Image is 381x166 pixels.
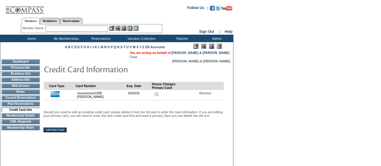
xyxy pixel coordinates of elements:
[48,35,83,42] td: My Memberships
[187,5,209,12] td: Follow Us ::
[81,45,83,49] a: F
[130,55,137,59] a: Clear
[109,26,114,31] img: b_edit.gif
[2,71,40,76] td: Business Info
[60,18,83,24] a: Reservations
[164,35,199,42] td: Reports
[114,45,116,49] a: Q
[130,51,230,55] span: You are acting on behalf of:
[126,82,152,89] td: Exp. Date
[121,26,126,31] img: Impersonate
[216,6,220,11] img: Follow us on Twitter
[22,26,45,31] div: Member Name:
[2,125,40,130] td: Membership Share
[117,35,164,42] td: Vacation Collection
[87,45,89,49] a: H
[76,89,126,100] td: xxxxxxxxxxx1006 [PERSON_NAME]
[68,45,70,49] a: B
[120,45,123,49] a: S
[221,8,232,11] a: Subscribe to our YouTube Channel
[142,45,145,49] a: Z
[210,6,215,11] img: Become our fan on Facebook
[2,83,40,88] td: Web Access
[71,45,73,49] a: C
[221,6,232,11] img: Subscribe to our YouTube Channel
[2,89,40,94] td: Notes
[209,44,214,49] img: Impersonate
[40,18,60,24] a: Residences
[210,8,215,11] a: Become our fan on Facebook
[2,96,40,100] td: Current Reservations
[51,91,60,97] img: icon_cc_amex.gif
[218,30,221,34] span: ::
[111,45,113,49] a: P
[217,44,222,49] img: Log Concern/Member Elevation
[101,45,103,49] a: M
[139,45,142,49] a: Y
[2,113,40,118] td: Membership Details
[199,91,211,95] a: Remove
[49,82,76,89] td: Card Type
[117,45,120,49] a: R
[127,26,133,31] img: Reservations
[136,45,139,49] a: X
[65,45,67,49] a: A
[78,45,80,49] a: E
[104,45,107,49] a: N
[83,45,86,49] a: G
[115,26,120,31] img: View
[152,82,192,89] td: House Charges Primary Card
[133,45,136,49] a: W
[2,65,40,70] td: Personal Info
[201,44,206,49] img: View Mode
[126,89,152,100] td: 03/2031
[225,30,233,34] a: Help
[95,45,97,49] a: K
[14,35,48,42] td: Home
[133,26,139,31] img: b_calculator.gif
[74,45,77,49] a: D
[98,45,100,49] a: L
[199,35,233,42] td: Admin
[2,119,40,124] td: CWL Requests
[193,44,198,49] img: Edit Mode
[145,45,165,49] a: ER Accounts
[83,35,117,42] td: Reservations
[123,45,126,49] a: T
[76,82,126,89] td: Card Number
[2,59,40,64] td: Dashboard
[43,110,224,117] p: Should you need to edit an existing credit card, please delete it from the list and re-enter the ...
[216,8,220,11] a: Follow us on Twitter
[108,45,110,49] a: O
[92,45,94,49] a: J
[5,2,44,14] img: Compass Home
[90,45,91,49] a: I
[199,30,214,34] a: Sign Out
[44,63,164,75] img: pgTtlCreditCardInfo.gif
[43,127,67,132] input: Add New Card
[2,108,40,112] td: Credit Card Info
[2,102,40,106] td: Past Reservations
[22,18,40,24] a: Members
[130,45,132,49] a: V
[126,45,129,49] a: U
[172,59,230,63] span: [PERSON_NAME] & [PERSON_NAME]
[2,77,40,82] td: Address Info
[172,51,230,55] a: [PERSON_NAME] & [PERSON_NAME]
